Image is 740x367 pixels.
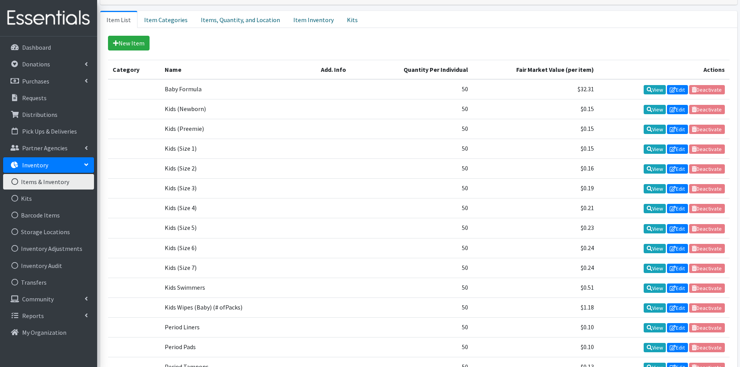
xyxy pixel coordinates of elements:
td: Kids (Newborn) [160,99,316,119]
th: Add. Info [316,60,366,79]
td: $0.23 [473,218,599,238]
td: $0.15 [473,139,599,158]
a: Edit [667,105,688,114]
a: View [644,303,666,313]
a: Items, Quantity, and Location [194,11,287,28]
td: 50 [366,238,473,258]
td: 50 [366,297,473,317]
a: Edit [667,125,688,134]
p: Pick Ups & Deliveries [22,127,77,135]
td: $0.19 [473,179,599,198]
a: Inventory [3,157,94,173]
td: 50 [366,139,473,158]
a: View [644,264,666,273]
a: Purchases [3,73,94,89]
td: $0.15 [473,119,599,139]
a: Community [3,291,94,307]
a: Edit [667,85,688,94]
td: 50 [366,159,473,179]
td: Kids (Size 2) [160,159,316,179]
p: Reports [22,312,44,320]
p: Inventory [22,161,48,169]
td: Kids (Size 6) [160,238,316,258]
td: Kids (Size 4) [160,198,316,218]
a: Edit [667,323,688,332]
td: 50 [366,278,473,297]
td: Period Liners [160,317,316,337]
a: View [644,144,666,154]
td: Kids (Preemie) [160,119,316,139]
a: View [644,244,666,253]
a: Edit [667,144,688,154]
a: View [644,125,666,134]
td: $0.10 [473,337,599,357]
td: Kids (Size 7) [160,258,316,278]
a: Edit [667,164,688,174]
a: Edit [667,204,688,213]
a: New Item [108,36,150,50]
a: Item Inventory [287,11,340,28]
a: View [644,164,666,174]
a: Dashboard [3,40,94,55]
td: 50 [366,317,473,337]
p: Dashboard [22,43,51,51]
img: HumanEssentials [3,5,94,31]
th: Fair Market Value (per item) [473,60,599,79]
a: View [644,204,666,213]
a: Item List [100,11,138,28]
a: Inventory Audit [3,258,94,273]
a: View [644,323,666,332]
th: Quantity Per Individual [366,60,473,79]
td: 50 [366,198,473,218]
a: View [644,184,666,193]
a: Donations [3,56,94,72]
a: Barcode Items [3,207,94,223]
a: Edit [667,303,688,313]
a: Inventory Adjustments [3,241,94,256]
td: $1.18 [473,297,599,317]
a: Edit [667,184,688,193]
p: My Organization [22,329,66,336]
td: Kids (Size 5) [160,218,316,238]
a: View [644,105,666,114]
td: Kids (Size 3) [160,179,316,198]
a: Reports [3,308,94,324]
a: View [644,85,666,94]
td: $0.51 [473,278,599,297]
a: Edit [667,244,688,253]
a: View [644,284,666,293]
p: Donations [22,60,50,68]
p: Requests [22,94,47,102]
a: Items & Inventory [3,174,94,190]
a: Edit [667,224,688,233]
th: Actions [599,60,729,79]
td: $32.31 [473,79,599,99]
td: 50 [366,179,473,198]
a: Storage Locations [3,224,94,240]
p: Distributions [22,111,57,118]
td: Kids Wipes (Baby) (# ofPacks) [160,297,316,317]
a: Item Categories [138,11,194,28]
td: 50 [366,79,473,99]
a: Transfers [3,275,94,290]
p: Community [22,295,54,303]
td: 50 [366,119,473,139]
td: 50 [366,99,473,119]
td: 50 [366,337,473,357]
a: Pick Ups & Deliveries [3,123,94,139]
td: Kids (Size 1) [160,139,316,158]
a: Distributions [3,107,94,122]
td: $0.21 [473,198,599,218]
p: Partner Agencies [22,144,68,152]
td: Baby Formula [160,79,316,99]
a: Requests [3,90,94,106]
a: Edit [667,264,688,273]
td: $0.15 [473,99,599,119]
a: View [644,224,666,233]
td: Kids Swimmers [160,278,316,297]
a: Kits [340,11,364,28]
td: $0.10 [473,317,599,337]
th: Name [160,60,316,79]
td: 50 [366,218,473,238]
a: Edit [667,284,688,293]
